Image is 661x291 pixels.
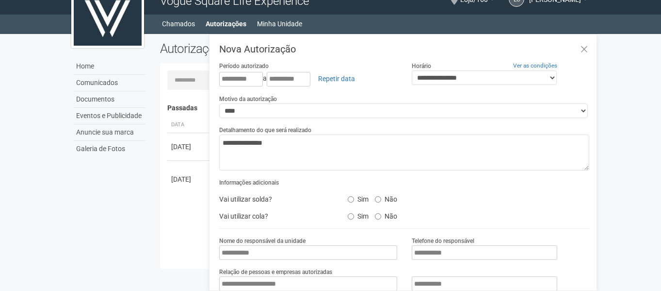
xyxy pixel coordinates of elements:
[257,17,302,31] a: Minha Unidade
[212,192,340,206] div: Vai utilizar solda?
[219,44,589,54] h3: Nova Autorização
[219,70,397,87] div: a
[312,70,361,87] a: Repetir data
[375,192,397,204] label: Não
[348,213,354,220] input: Sim
[219,126,311,135] label: Detalhamento do que será realizado
[171,142,207,152] div: [DATE]
[74,124,145,141] a: Anuncie sua marca
[219,237,306,245] label: Nome do responsável da unidade
[375,213,381,220] input: Não
[74,91,145,108] a: Documentos
[162,17,195,31] a: Chamados
[348,192,369,204] label: Sim
[74,58,145,75] a: Home
[348,196,354,203] input: Sim
[74,108,145,124] a: Eventos e Publicidade
[167,117,211,133] th: Data
[375,209,397,221] label: Não
[348,209,369,221] label: Sim
[219,62,269,70] label: Período autorizado
[513,62,557,69] a: Ver as condições
[412,62,431,70] label: Horário
[212,209,340,223] div: Vai utilizar cola?
[74,141,145,157] a: Galeria de Fotos
[412,237,474,245] label: Telefone do responsável
[375,196,381,203] input: Não
[167,104,583,112] h4: Passadas
[74,75,145,91] a: Comunicados
[171,174,207,184] div: [DATE]
[219,178,279,187] label: Informações adicionais
[219,95,277,103] label: Motivo da autorização
[160,41,368,56] h2: Autorizações
[219,268,332,276] label: Relação de pessoas e empresas autorizadas
[206,17,246,31] a: Autorizações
